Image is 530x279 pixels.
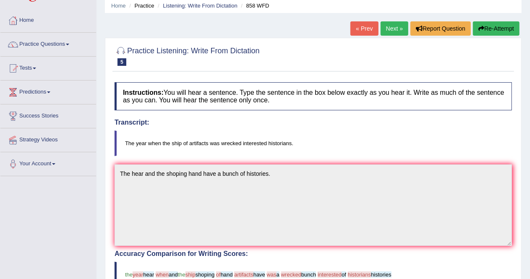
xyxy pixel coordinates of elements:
span: ship [185,271,196,278]
span: historians [348,271,371,278]
span: have [253,271,265,278]
span: of [342,271,346,278]
span: was [267,271,277,278]
span: bunch [301,271,316,278]
span: when [156,271,169,278]
span: a [277,271,279,278]
span: histories [371,271,391,278]
span: wrecked [281,271,301,278]
span: of [216,271,221,278]
a: Tests [0,57,96,78]
h4: You will hear a sentence. Type the sentence in the box below exactly as you hear it. Write as muc... [115,82,512,110]
h2: Practice Listening: Write From Dictation [115,45,260,66]
span: the [178,271,185,278]
h4: Transcript: [115,119,512,126]
h4: Accuracy Comparison for Writing Scores: [115,250,512,258]
span: interested [318,271,342,278]
a: Next » [381,21,408,36]
a: Success Stories [0,104,96,125]
span: hear [143,271,154,278]
span: hand [221,271,233,278]
span: 5 [117,58,126,66]
span: and [169,271,178,278]
span: artifacts [234,271,253,278]
b: Instructions: [123,89,164,96]
span: shoping [196,271,215,278]
blockquote: The year when the ship of artifacts was wrecked interested historians. [115,130,512,156]
a: Home [111,3,126,9]
span: the [125,271,133,278]
li: Practice [127,2,154,10]
a: Practice Questions [0,33,96,54]
a: Listening: Write From Dictation [163,3,238,9]
span: year [133,271,143,278]
li: 858 WFD [239,2,269,10]
a: Predictions [0,81,96,102]
a: Home [0,9,96,30]
a: « Prev [350,21,378,36]
a: Strategy Videos [0,128,96,149]
a: Your Account [0,152,96,173]
button: Re-Attempt [473,21,520,36]
button: Report Question [410,21,471,36]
